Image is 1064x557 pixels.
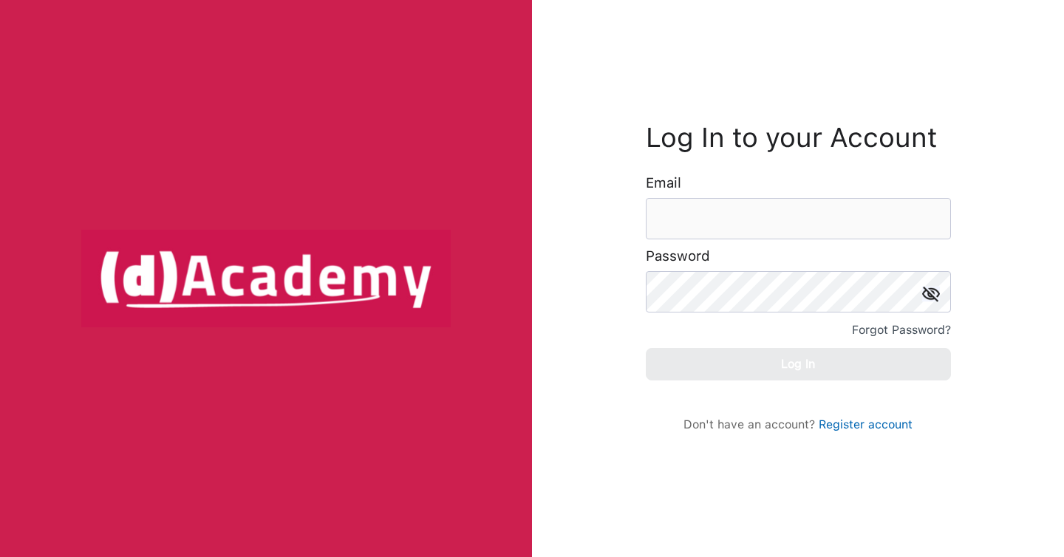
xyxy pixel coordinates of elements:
div: Don't have an account? [661,417,936,431]
label: Password [646,249,710,264]
div: Forgot Password? [852,320,951,341]
button: Log In [646,348,951,380]
a: Register account [819,417,913,431]
label: Email [646,176,681,191]
img: logo [81,230,451,327]
h3: Log In to your Account [646,126,951,150]
img: icon [922,286,940,301]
